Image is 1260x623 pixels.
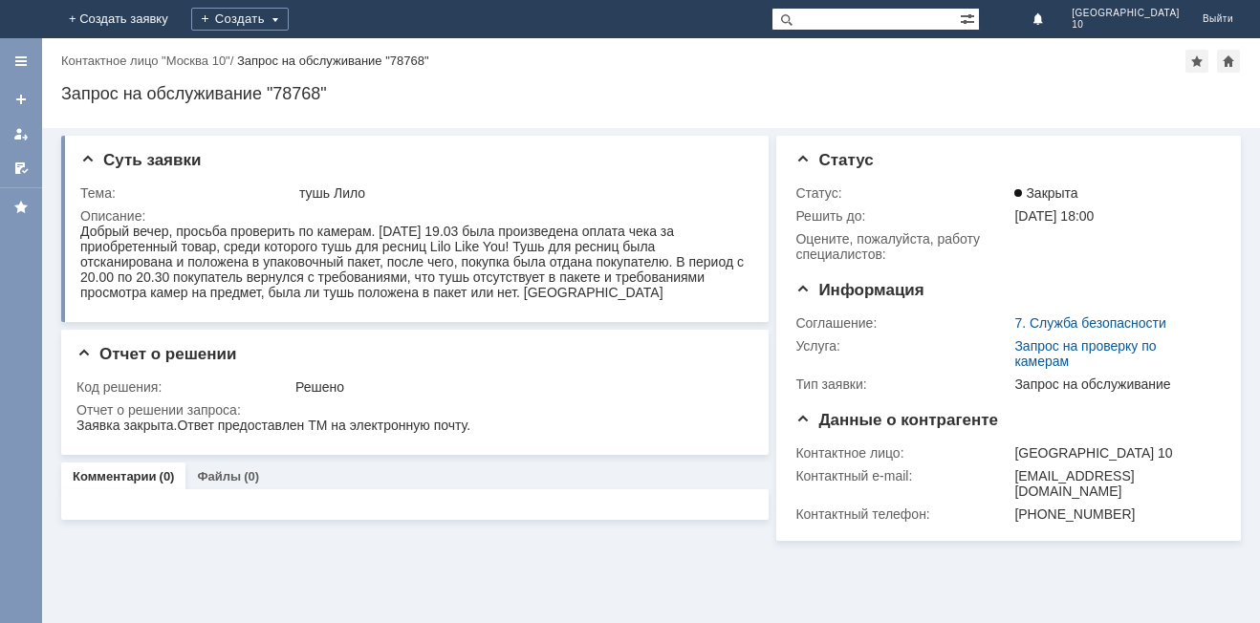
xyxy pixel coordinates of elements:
[1014,445,1213,461] div: [GEOGRAPHIC_DATA] 10
[795,208,1010,224] div: Решить до:
[960,9,979,27] span: Расширенный поиск
[237,54,429,68] div: Запрос на обслуживание "78768"
[1014,208,1094,224] span: [DATE] 18:00
[80,185,295,201] div: Тема:
[244,469,259,483] div: (0)
[1014,338,1156,369] a: Запрос на проверку по камерам
[1072,19,1180,31] span: 10
[795,506,1010,522] div: Контактный телефон:
[160,469,175,483] div: (0)
[61,54,237,68] div: /
[61,54,230,68] a: Контактное лицо "Москва 10"
[80,151,201,169] span: Суть заявки
[1014,376,1213,392] div: Запрос на обслуживание
[1217,50,1240,73] div: Сделать домашней страницей
[191,8,289,31] div: Создать
[795,411,998,429] span: Данные о контрагенте
[795,185,1010,201] div: Статус:
[795,376,1010,392] div: Тип заявки:
[6,118,36,149] a: Мои заявки
[299,185,743,201] div: тушь Лило
[6,153,36,183] a: Мои согласования
[795,338,1010,354] div: Услуга:
[1072,8,1180,19] span: [GEOGRAPHIC_DATA]
[61,84,1241,103] div: Запрос на обслуживание "78768"
[76,345,236,363] span: Отчет о решении
[76,402,747,418] div: Отчет о решении запроса:
[1014,315,1165,331] a: 7. Служба безопасности
[197,469,241,483] a: Файлы
[795,445,1010,461] div: Контактное лицо:
[73,469,157,483] a: Комментарии
[795,281,923,299] span: Информация
[795,231,1010,262] div: Oцените, пожалуйста, работу специалистов:
[80,208,747,224] div: Описание:
[1014,506,1213,522] div: [PHONE_NUMBER]
[6,84,36,115] a: Создать заявку
[795,315,1010,331] div: Соглашение:
[1014,185,1077,201] span: Закрыта
[795,151,873,169] span: Статус
[1014,468,1213,499] div: [EMAIL_ADDRESS][DOMAIN_NAME]
[76,379,292,395] div: Код решения:
[1185,50,1208,73] div: Добавить в избранное
[295,379,743,395] div: Решено
[795,468,1010,483] div: Контактный e-mail:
